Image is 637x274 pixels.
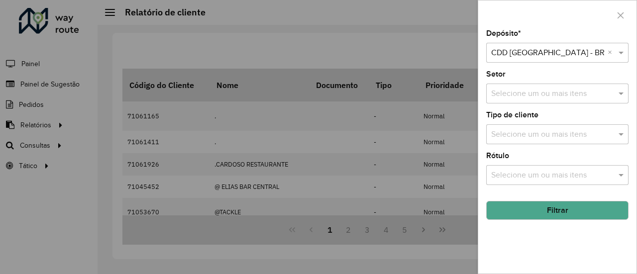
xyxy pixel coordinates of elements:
[486,27,521,39] label: Depósito
[486,201,629,220] button: Filtrar
[608,47,616,59] span: Clear all
[486,68,506,80] label: Setor
[486,109,538,121] label: Tipo de cliente
[486,150,509,162] label: Rótulo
